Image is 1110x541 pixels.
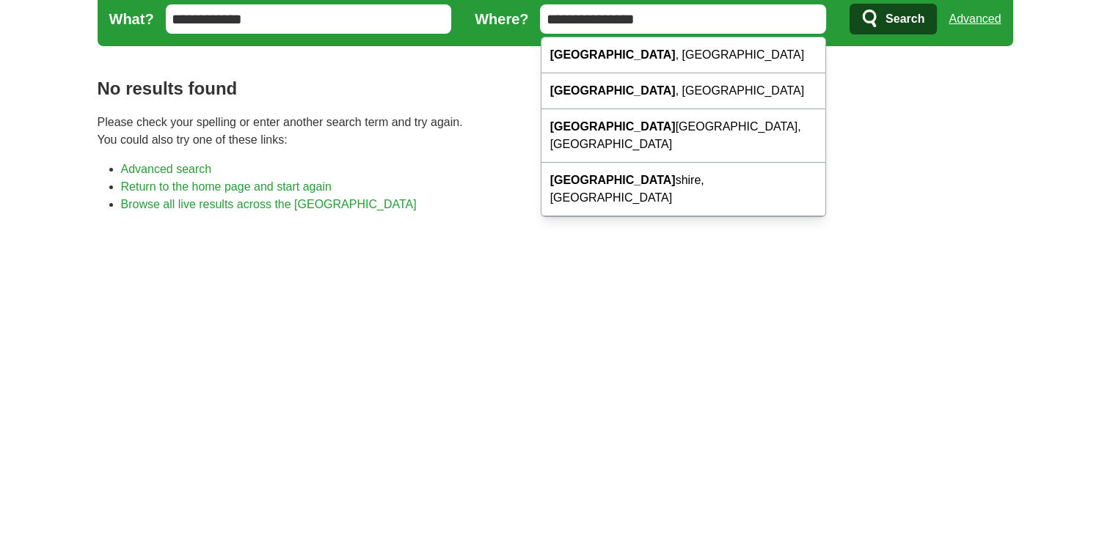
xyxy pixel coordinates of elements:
strong: [GEOGRAPHIC_DATA] [550,48,676,61]
strong: [GEOGRAPHIC_DATA] [550,84,676,97]
a: Return to the home page and start again [121,180,332,193]
div: [GEOGRAPHIC_DATA], [GEOGRAPHIC_DATA] [541,109,826,163]
span: Search [886,4,924,34]
button: Search [850,4,937,34]
strong: [GEOGRAPHIC_DATA] [550,120,676,133]
h1: No results found [98,76,1013,102]
a: Advanced search [121,163,212,175]
p: Please check your spelling or enter another search term and try again. You could also try one of ... [98,114,1013,149]
div: , [GEOGRAPHIC_DATA] [541,73,826,109]
label: What? [109,8,154,30]
div: shire, [GEOGRAPHIC_DATA] [541,163,826,216]
a: Browse all live results across the [GEOGRAPHIC_DATA] [121,198,417,210]
strong: [GEOGRAPHIC_DATA] [550,174,676,186]
a: Advanced [949,4,1001,34]
div: , [GEOGRAPHIC_DATA] [541,37,826,73]
label: Where? [475,8,528,30]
